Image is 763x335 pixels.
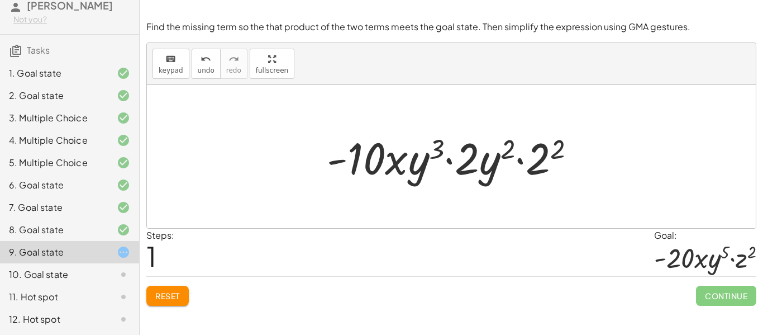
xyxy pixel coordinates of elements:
i: undo [201,53,211,66]
div: 6. Goal state [9,178,99,192]
div: 9. Goal state [9,246,99,259]
i: Task finished and correct. [117,201,130,214]
button: redoredo [220,49,247,79]
div: 10. Goal state [9,268,99,281]
span: fullscreen [256,67,288,74]
div: 11. Hot spot [9,290,99,304]
span: undo [198,67,214,74]
p: Find the missing term so the that product of the two terms meets the goal state. Then simplify th... [146,21,756,34]
i: Task finished and correct. [117,67,130,80]
i: Task finished and correct. [117,178,130,192]
i: Task not started. [117,268,130,281]
span: 1 [146,239,156,273]
label: Steps: [146,229,174,241]
div: Not you? [13,14,130,25]
i: Task finished and correct. [117,223,130,237]
div: 8. Goal state [9,223,99,237]
span: Tasks [27,44,50,56]
span: Reset [155,291,180,301]
i: Task finished and correct. [117,111,130,125]
i: keyboard [165,53,176,66]
div: Goal: [654,229,756,242]
button: Reset [146,286,189,306]
i: Task finished and correct. [117,134,130,147]
i: Task started. [117,246,130,259]
i: Task not started. [117,290,130,304]
div: 12. Hot spot [9,313,99,326]
button: fullscreen [250,49,294,79]
div: 4. Multiple Choice [9,134,99,147]
i: Task finished and correct. [117,89,130,102]
div: 3. Multiple Choice [9,111,99,125]
i: redo [228,53,239,66]
span: redo [226,67,241,74]
button: keyboardkeypad [152,49,189,79]
button: undoundo [192,49,221,79]
i: Task not started. [117,313,130,326]
div: 2. Goal state [9,89,99,102]
div: 7. Goal state [9,201,99,214]
div: 1. Goal state [9,67,99,80]
div: 5. Multiple Choice [9,156,99,169]
i: Task finished and correct. [117,156,130,169]
span: keypad [159,67,183,74]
